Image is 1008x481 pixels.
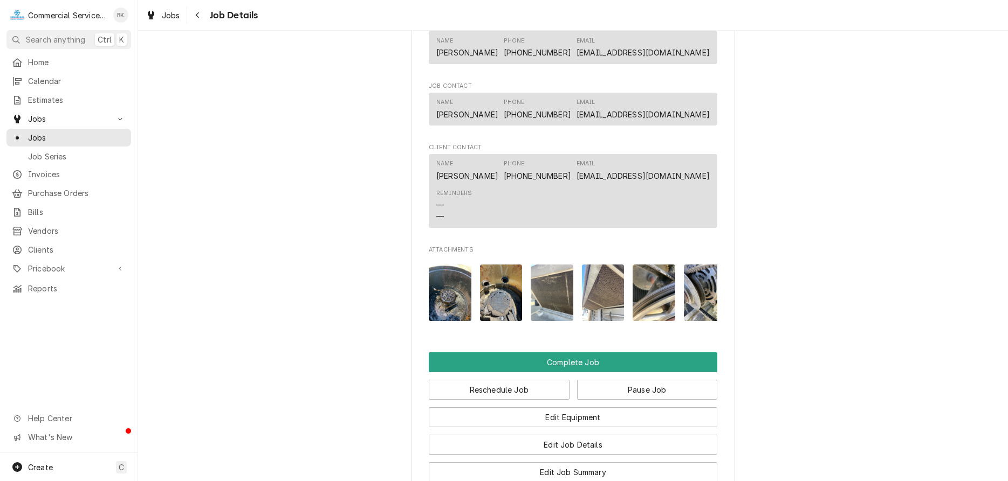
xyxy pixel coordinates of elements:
div: Button Group Row [429,427,717,455]
span: Ctrl [98,34,112,45]
span: Help Center [28,413,125,424]
span: Pricebook [28,263,109,274]
div: [PERSON_NAME] [436,170,498,182]
div: Job Reporter [429,20,717,69]
div: Name [436,159,454,168]
span: Job Details [207,8,258,23]
a: Calendar [6,72,131,90]
div: Email [577,159,710,181]
span: Calendar [28,75,126,87]
div: Email [577,98,710,120]
span: Job Series [28,151,126,162]
img: tJNIoT8QimxijcvT1HBw [531,264,573,321]
a: Estimates [6,91,131,109]
div: Commercial Service Co. [28,10,107,21]
a: Clients [6,241,131,259]
div: — [436,211,444,222]
img: rn0XazakQQSmO8Nz1LxZ [480,264,523,321]
span: Purchase Orders [28,187,126,199]
span: Reports [28,283,126,294]
a: [EMAIL_ADDRESS][DOMAIN_NAME] [577,110,710,119]
span: Estimates [28,94,126,106]
div: — [436,199,444,211]
div: BK [113,8,128,23]
a: Vendors [6,222,131,240]
a: [PHONE_NUMBER] [504,171,571,180]
a: Go to Help Center [6,409,131,427]
a: Invoices [6,165,131,183]
a: Purchase Orders [6,184,131,202]
div: Button Group Row [429,400,717,427]
button: Search anythingCtrlK [6,30,131,49]
div: Contact [429,154,717,228]
div: Phone [504,98,571,120]
span: Attachments [429,246,717,254]
button: Reschedule Job [429,380,570,400]
div: Client Contact List [429,154,717,233]
a: Go to What's New [6,428,131,446]
div: Contact [429,93,717,126]
button: Edit Job Details [429,435,717,455]
span: Client Contact [429,143,717,152]
div: Name [436,37,498,58]
span: Jobs [28,132,126,143]
img: 7606Z2DQKqWdRrjdoeYo [429,264,471,321]
div: Commercial Service Co.'s Avatar [10,8,25,23]
button: Navigate back [189,6,207,24]
a: Home [6,53,131,71]
div: Email [577,37,710,58]
a: Jobs [6,129,131,147]
div: Name [436,159,498,181]
div: Button Group Row [429,372,717,400]
a: Bills [6,203,131,221]
img: GrEXPEzDR16rWPlyz9un [633,264,675,321]
button: Edit Equipment [429,407,717,427]
div: [PERSON_NAME] [436,47,498,58]
button: Pause Job [577,380,718,400]
a: [EMAIL_ADDRESS][DOMAIN_NAME] [577,171,710,180]
div: Reminders [436,189,472,222]
span: C [119,462,124,473]
img: ClRDxxQnSxjmkyZSmeFg [582,264,625,321]
div: Name [436,98,498,120]
div: Button Group Row [429,352,717,372]
span: Attachments [429,256,717,330]
div: Job Reporter List [429,31,717,68]
div: Attachments [429,246,717,330]
a: Jobs [141,6,184,24]
a: [PHONE_NUMBER] [504,48,571,57]
div: Job Contact [429,82,717,130]
div: Email [577,37,595,45]
span: Jobs [28,113,109,124]
span: Jobs [162,10,180,21]
div: Phone [504,159,571,181]
a: Go to Jobs [6,110,131,128]
div: Contact [429,31,717,64]
span: Job Contact [429,82,717,90]
a: Reports [6,280,131,297]
div: Phone [504,37,571,58]
div: Email [577,98,595,107]
span: Create [28,463,53,472]
div: Name [436,98,454,107]
button: Complete Job [429,352,717,372]
a: [PHONE_NUMBER] [504,110,571,119]
span: Clients [28,244,126,255]
div: [PERSON_NAME] [436,109,498,120]
span: Search anything [26,34,85,45]
div: C [10,8,25,23]
div: Reminders [436,189,472,198]
div: Job Contact List [429,93,717,130]
div: Phone [504,98,525,107]
img: mdsq3OQ4q9yvOMXUelgQ [684,264,726,321]
span: What's New [28,431,125,443]
span: Vendors [28,225,126,236]
span: Invoices [28,169,126,180]
div: Brian Key's Avatar [113,8,128,23]
div: Email [577,159,595,168]
div: Name [436,37,454,45]
a: Go to Pricebook [6,260,131,277]
span: K [119,34,124,45]
div: Client Contact [429,143,717,232]
div: Phone [504,159,525,168]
